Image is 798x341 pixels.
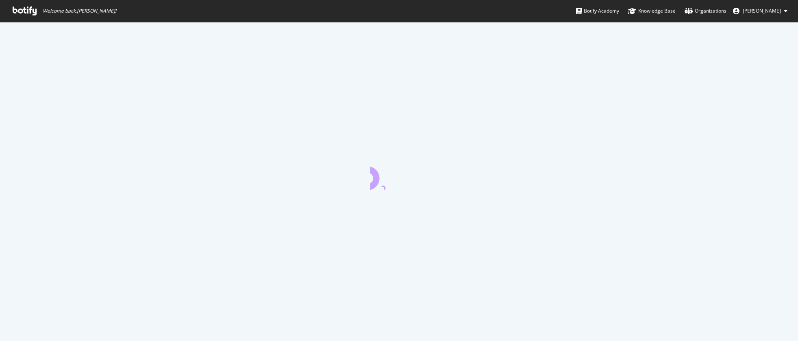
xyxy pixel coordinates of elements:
[743,7,781,14] span: MIke Davis
[685,7,726,15] div: Organizations
[370,161,428,190] div: animation
[43,8,116,14] span: Welcome back, [PERSON_NAME] !
[628,7,676,15] div: Knowledge Base
[576,7,619,15] div: Botify Academy
[726,4,794,17] button: [PERSON_NAME]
